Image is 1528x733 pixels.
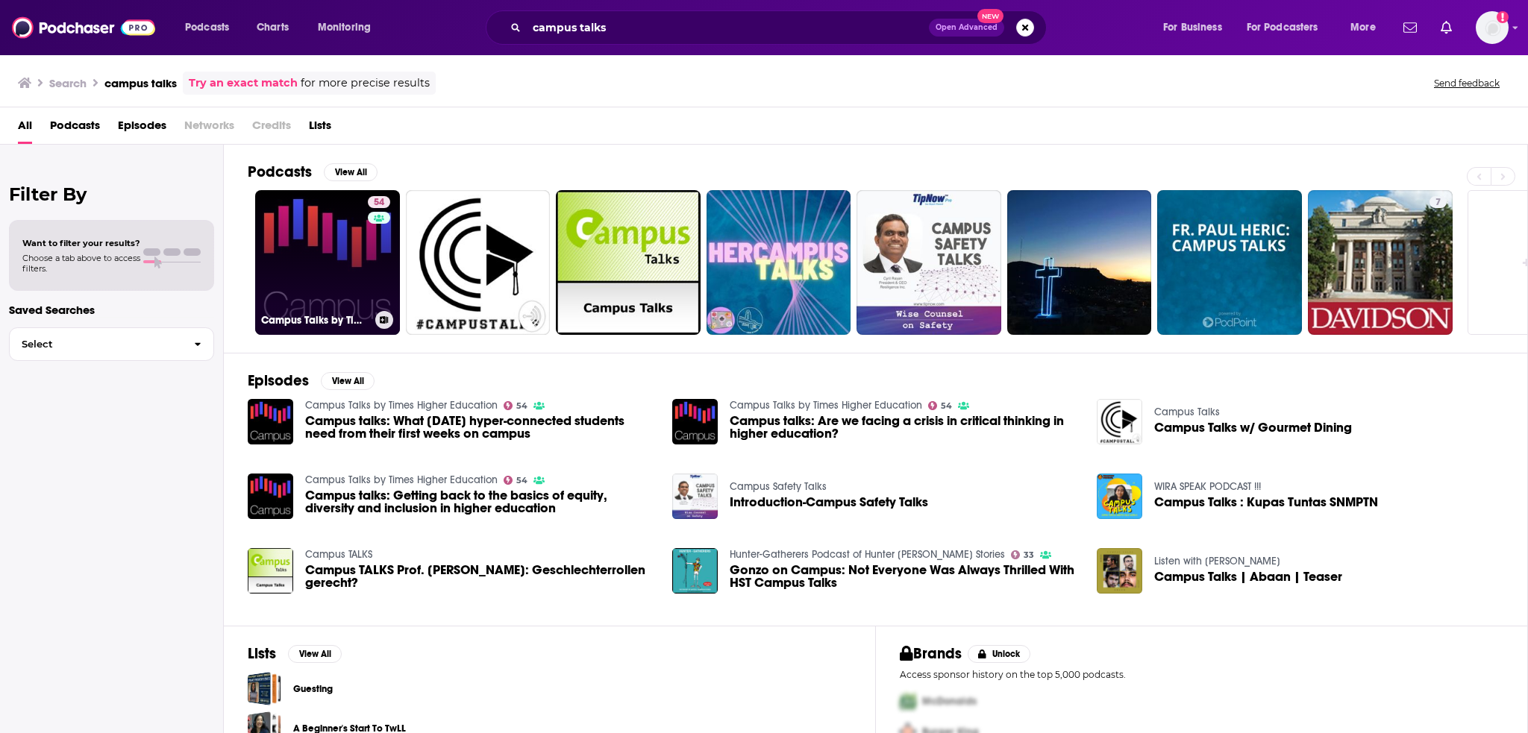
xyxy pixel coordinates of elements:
[305,548,372,561] a: Campus TALKS
[1154,406,1220,418] a: Campus Talks
[504,401,528,410] a: 54
[500,10,1061,45] div: Search podcasts, credits, & more...
[305,474,498,486] a: Campus Talks by Times Higher Education
[175,16,248,40] button: open menu
[305,415,654,440] a: Campus talks: What today’s hyper-connected students need from their first weeks on campus
[1435,195,1441,210] span: 7
[248,672,281,705] a: Guesting
[293,681,333,697] a: Guesting
[1097,399,1142,444] img: Campus Talks w/ Gourmet Dining
[309,113,331,144] a: Lists
[305,489,654,515] span: Campus talks: Getting back to the basics of equity, diversity and inclusion in higher education
[516,403,527,409] span: 54
[922,695,977,708] span: McDonalds
[1430,196,1447,208] a: 7
[184,113,234,144] span: Networks
[928,401,953,410] a: 54
[1340,16,1394,40] button: open menu
[1154,421,1352,434] a: Campus Talks w/ Gourmet Dining
[305,564,654,589] a: Campus TALKS Prof. Dr. Stefani Engelstein: Geschlechterrollen gerecht?
[900,644,962,663] h2: Brands
[318,17,371,38] span: Monitoring
[248,474,293,519] img: Campus talks: Getting back to the basics of equity, diversity and inclusion in higher education
[527,16,929,40] input: Search podcasts, credits, & more...
[1154,555,1280,567] a: Listen with Irfan
[730,480,827,493] a: Campus Safety Talks
[1097,548,1142,594] img: Campus Talks | Abaan | Teaser
[22,253,140,274] span: Choose a tab above to access filters.
[12,13,155,42] img: Podchaser - Follow, Share and Rate Podcasts
[257,17,289,38] span: Charts
[1435,15,1458,40] a: Show notifications dropdown
[248,548,293,594] img: Campus TALKS Prof. Dr. Stefani Engelstein: Geschlechterrollen gerecht?
[1430,77,1504,89] button: Send feedback
[730,564,1079,589] a: Gonzo on Campus: Not Everyone Was Always Thrilled With HST Campus Talks
[255,190,400,335] a: 54Campus Talks by Times Higher Education
[305,399,498,412] a: Campus Talks by Times Higher Education
[1097,474,1142,519] img: Campus Talks : Kupas Tuntas SNMPTN
[10,339,182,349] span: Select
[301,75,430,92] span: for more precise results
[247,16,298,40] a: Charts
[1476,11,1509,44] button: Show profile menu
[248,371,309,390] h2: Episodes
[894,686,922,717] img: First Pro Logo
[730,399,922,412] a: Campus Talks by Times Higher Education
[49,76,87,90] h3: Search
[252,113,291,144] span: Credits
[305,415,654,440] span: Campus talks: What [DATE] hyper-connected students need from their first weeks on campus
[189,75,298,92] a: Try an exact match
[1011,550,1035,559] a: 33
[1237,16,1340,40] button: open menu
[672,474,718,519] img: Introduction-Campus Safety Talks
[321,372,375,390] button: View All
[374,195,384,210] span: 54
[672,548,718,594] img: Gonzo on Campus: Not Everyone Was Always Thrilled With HST Campus Talks
[307,16,390,40] button: open menu
[50,113,100,144] a: Podcasts
[730,415,1079,440] a: Campus talks: Are we facing a crisis in critical thinking in higher education?
[929,19,1004,37] button: Open AdvancedNew
[248,644,342,663] a: ListsView All
[730,496,928,509] a: Introduction-Campus Safety Talks
[1476,11,1509,44] img: User Profile
[248,163,378,181] a: PodcastsView All
[1154,480,1261,493] a: WIRA SPEAK PODCAST !!!
[1397,15,1423,40] a: Show notifications dropdown
[1163,17,1222,38] span: For Business
[248,399,293,444] img: Campus talks: What today’s hyper-connected students need from their first weeks on campus
[730,548,1005,561] a: Hunter-Gatherers Podcast of Hunter S. Thompson Stories
[248,163,312,181] h2: Podcasts
[977,9,1004,23] span: New
[1497,11,1509,23] svg: Add a profile image
[504,476,528,485] a: 54
[941,403,952,409] span: 54
[968,645,1031,663] button: Unlock
[305,564,654,589] span: Campus TALKS Prof. [PERSON_NAME]: Geschlechterrollen gerecht?
[368,196,390,208] a: 54
[1154,496,1378,509] a: Campus Talks : Kupas Tuntas SNMPTN
[118,113,166,144] span: Episodes
[1154,570,1342,583] span: Campus Talks | Abaan | Teaser
[672,399,718,444] img: Campus talks: Are we facing a crisis in critical thinking in higher education?
[248,644,276,663] h2: Lists
[288,645,342,663] button: View All
[9,327,214,361] button: Select
[104,76,177,90] h3: campus talks
[1153,16,1241,40] button: open menu
[1476,11,1509,44] span: Logged in as tessvanden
